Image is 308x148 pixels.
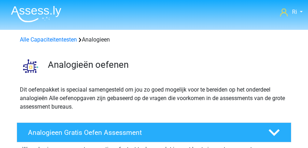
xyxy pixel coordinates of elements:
h3: Analogieën oefenen [48,59,286,70]
a: Alle Capaciteitentesten [20,36,77,43]
img: analogieen [17,53,44,80]
a: Analogieen Gratis Oefen Assessment [14,122,294,142]
p: Dit oefenpakket is speciaal samengesteld om jou zo goed mogelijk voor te bereiden op het onderdee... [20,86,288,111]
div: Analogieen [17,35,291,44]
a: Ri [280,8,303,16]
h4: Analogieen Gratis Oefen Assessment [28,128,258,137]
img: Assessly [11,6,61,22]
span: Ri [292,9,297,15]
